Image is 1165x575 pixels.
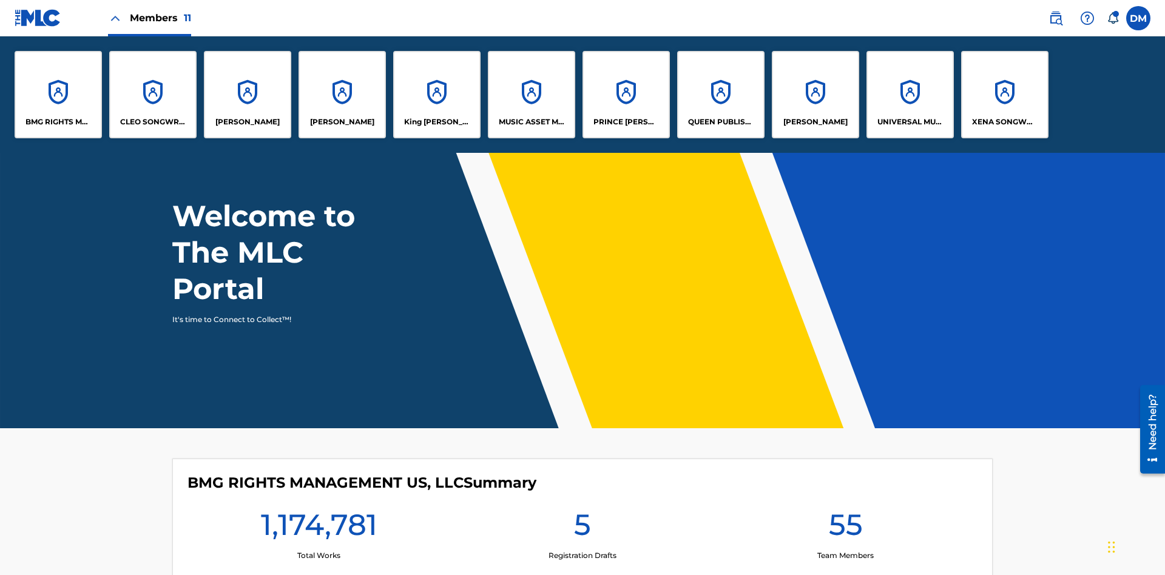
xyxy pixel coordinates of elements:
a: AccountsMUSIC ASSET MANAGEMENT (MAM) [488,51,575,138]
a: AccountsCLEO SONGWRITER [109,51,197,138]
p: Registration Drafts [549,550,616,561]
iframe: Chat Widget [1104,517,1165,575]
p: MUSIC ASSET MANAGEMENT (MAM) [499,116,565,127]
p: It's time to Connect to Collect™! [172,314,383,325]
p: XENA SONGWRITER [972,116,1038,127]
img: help [1080,11,1095,25]
p: RONALD MCTESTERSON [783,116,848,127]
a: AccountsQUEEN PUBLISHA [677,51,765,138]
h1: 55 [829,506,863,550]
p: Total Works [297,550,340,561]
img: search [1048,11,1063,25]
a: AccountsPRINCE [PERSON_NAME] [582,51,670,138]
h1: 1,174,781 [261,506,377,550]
p: King McTesterson [404,116,470,127]
p: CLEO SONGWRITER [120,116,186,127]
h1: 5 [574,506,591,550]
p: ELVIS COSTELLO [215,116,280,127]
h4: BMG RIGHTS MANAGEMENT US, LLC [187,474,536,492]
div: Drag [1108,529,1115,565]
a: Accounts[PERSON_NAME] [299,51,386,138]
iframe: Resource Center [1131,380,1165,480]
div: Help [1075,6,1099,30]
p: PRINCE MCTESTERSON [593,116,660,127]
p: Team Members [817,550,874,561]
p: QUEEN PUBLISHA [688,116,754,127]
span: Members [130,11,191,25]
p: UNIVERSAL MUSIC PUB GROUP [877,116,944,127]
a: Public Search [1044,6,1068,30]
h1: Welcome to The MLC Portal [172,198,399,307]
p: EYAMA MCSINGER [310,116,374,127]
a: AccountsUNIVERSAL MUSIC PUB GROUP [866,51,954,138]
p: BMG RIGHTS MANAGEMENT US, LLC [25,116,92,127]
a: Accounts[PERSON_NAME] [772,51,859,138]
a: AccountsXENA SONGWRITER [961,51,1048,138]
img: Close [108,11,123,25]
a: AccountsBMG RIGHTS MANAGEMENT US, LLC [15,51,102,138]
div: User Menu [1126,6,1150,30]
img: MLC Logo [15,9,61,27]
a: Accounts[PERSON_NAME] [204,51,291,138]
span: 11 [184,12,191,24]
div: Notifications [1107,12,1119,24]
a: AccountsKing [PERSON_NAME] [393,51,481,138]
